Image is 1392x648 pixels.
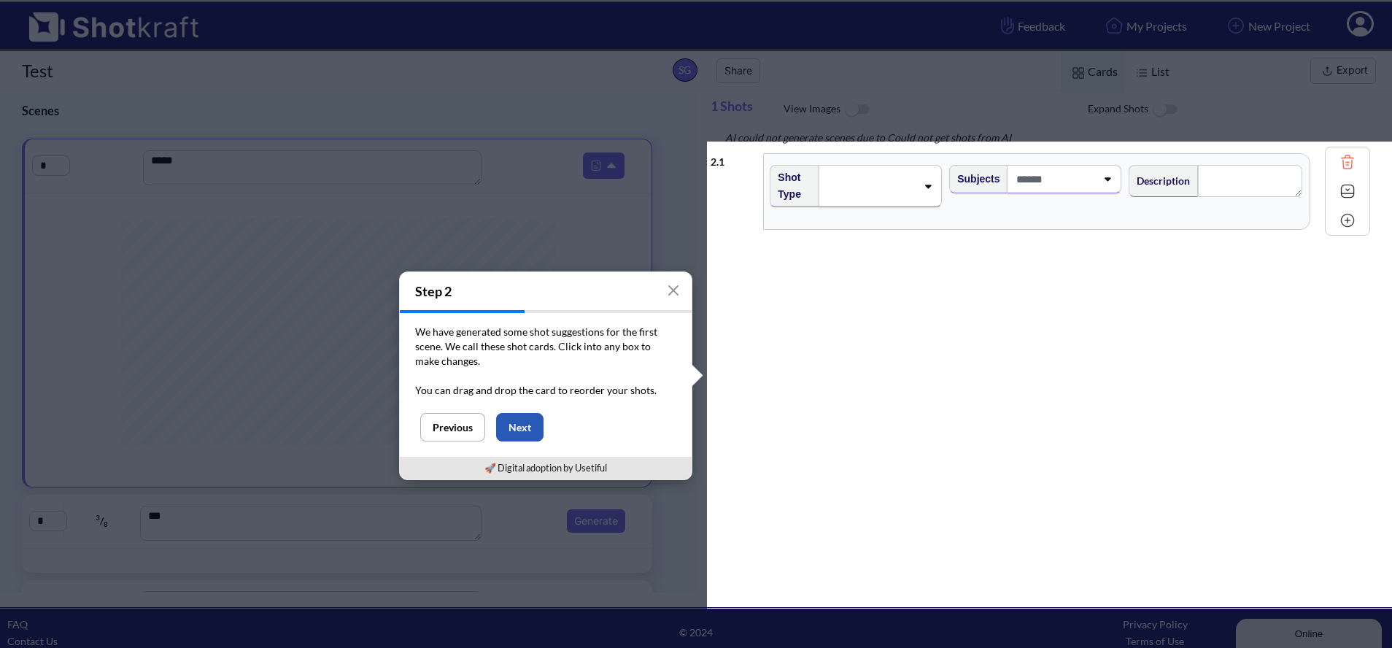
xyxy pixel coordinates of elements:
span: Subjects [950,167,999,191]
button: Next [496,413,544,441]
div: Online [11,12,135,23]
button: Previous [420,413,485,441]
a: 🚀 Digital adoption by Usetiful [484,462,607,474]
div: 2.1Shot TypeSubjectsDescriptionTrash IconExpand IconAdd Icon [711,146,1370,237]
div: 2 . 1 [711,146,756,170]
img: Trash Icon [1337,151,1358,173]
span: Description [1129,169,1190,193]
p: You can drag and drop the card to reorder your shots. [415,383,676,398]
img: Expand Icon [1337,180,1358,202]
p: We have generated some shot suggestions for the first scene. We call these shot cards. Click into... [415,325,676,369]
h4: Step 2 [400,272,692,310]
span: Shot Type [770,166,811,207]
img: Add Icon [1337,209,1358,231]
